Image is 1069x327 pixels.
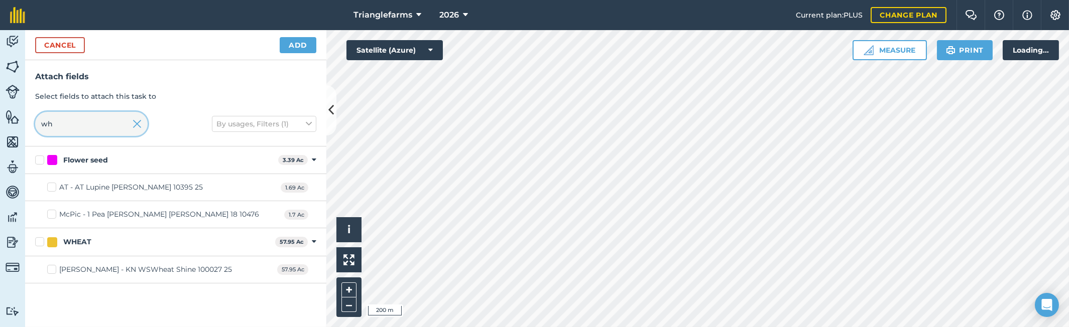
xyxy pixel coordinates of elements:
[439,9,459,21] span: 2026
[6,235,20,250] img: svg+xml;base64,PD94bWwgdmVyc2lvbj0iMS4wIiBlbmNvZGluZz0idXRmLTgiPz4KPCEtLSBHZW5lcmF0b3I6IEFkb2JlIE...
[341,282,357,297] button: +
[1035,293,1059,317] div: Open Intercom Messenger
[341,297,357,312] button: –
[6,59,20,74] img: svg+xml;base64,PHN2ZyB4bWxucz0iaHR0cDovL3d3dy53My5vcmcvMjAwMC9zdmciIHdpZHRoPSI1NiIgaGVpZ2h0PSI2MC...
[59,209,259,220] div: McPic - 1 Pea [PERSON_NAME] [PERSON_NAME] 18 10476
[10,7,25,23] img: fieldmargin Logo
[6,159,20,175] img: svg+xml;base64,PD94bWwgdmVyc2lvbj0iMS4wIiBlbmNvZGluZz0idXRmLTgiPz4KPCEtLSBHZW5lcmF0b3I6IEFkb2JlIE...
[63,155,108,166] div: Flower seed
[937,40,993,60] button: Print
[6,260,20,274] img: svg+xml;base64,PD94bWwgdmVyc2lvbj0iMS4wIiBlbmNvZGluZz0idXRmLTgiPz4KPCEtLSBHZW5lcmF0b3I6IEFkb2JlIE...
[277,264,308,275] span: 57.95 Ac
[280,238,304,245] strong: 57.95 Ac
[59,264,232,275] div: [PERSON_NAME] - KN WSWheat Shine 100027 25
[993,10,1005,20] img: A question mark icon
[6,85,20,99] img: svg+xml;base64,PD94bWwgdmVyc2lvbj0iMS4wIiBlbmNvZGluZz0idXRmLTgiPz4KPCEtLSBHZW5lcmF0b3I6IEFkb2JlIE...
[6,306,20,316] img: svg+xml;base64,PD94bWwgdmVyc2lvbj0iMS4wIiBlbmNvZGluZz0idXRmLTgiPz4KPCEtLSBHZW5lcmF0b3I6IEFkb2JlIE...
[1003,40,1059,60] div: Loading...
[864,45,874,55] img: Ruler icon
[6,34,20,49] img: svg+xml;base64,PD94bWwgdmVyc2lvbj0iMS4wIiBlbmNvZGluZz0idXRmLTgiPz4KPCEtLSBHZW5lcmF0b3I6IEFkb2JlIE...
[284,210,308,220] span: 1.7 Ac
[336,217,362,242] button: i
[35,70,316,83] h3: Attach fields
[35,37,85,53] button: Cancel
[63,237,91,247] div: WHEAT
[853,40,927,60] button: Measure
[281,183,308,193] span: 1.69 Ac
[280,37,316,53] button: Add
[346,40,443,60] button: Satellite (Azure)
[343,254,354,265] img: Four arrows, one pointing top left, one top right, one bottom right and the last bottom left
[796,10,863,21] span: Current plan : PLUS
[1022,9,1032,21] img: svg+xml;base64,PHN2ZyB4bWxucz0iaHR0cDovL3d3dy53My5vcmcvMjAwMC9zdmciIHdpZHRoPSIxNyIgaGVpZ2h0PSIxNy...
[6,210,20,225] img: svg+xml;base64,PD94bWwgdmVyc2lvbj0iMS4wIiBlbmNvZGluZz0idXRmLTgiPz4KPCEtLSBHZW5lcmF0b3I6IEFkb2JlIE...
[212,116,316,132] button: By usages, Filters (1)
[965,10,977,20] img: Two speech bubbles overlapping with the left bubble in the forefront
[946,44,956,56] img: svg+xml;base64,PHN2ZyB4bWxucz0iaHR0cDovL3d3dy53My5vcmcvMjAwMC9zdmciIHdpZHRoPSIxOSIgaGVpZ2h0PSIyNC...
[353,9,412,21] span: Trianglefarms
[35,112,148,136] input: Search
[871,7,946,23] a: Change plan
[59,182,203,193] div: AT - AT Lupine [PERSON_NAME] 10395 25
[35,91,316,102] p: Select fields to attach this task to
[6,134,20,149] img: svg+xml;base64,PHN2ZyB4bWxucz0iaHR0cDovL3d3dy53My5vcmcvMjAwMC9zdmciIHdpZHRoPSI1NiIgaGVpZ2h0PSI2MC...
[6,185,20,200] img: svg+xml;base64,PD94bWwgdmVyc2lvbj0iMS4wIiBlbmNvZGluZz0idXRmLTgiPz4KPCEtLSBHZW5lcmF0b3I6IEFkb2JlIE...
[347,223,350,236] span: i
[1049,10,1061,20] img: A cog icon
[133,118,142,130] img: svg+xml;base64,PHN2ZyB4bWxucz0iaHR0cDovL3d3dy53My5vcmcvMjAwMC9zdmciIHdpZHRoPSIyMiIgaGVpZ2h0PSIzMC...
[283,156,304,163] strong: 3.39 Ac
[6,109,20,124] img: svg+xml;base64,PHN2ZyB4bWxucz0iaHR0cDovL3d3dy53My5vcmcvMjAwMC9zdmciIHdpZHRoPSI1NiIgaGVpZ2h0PSI2MC...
